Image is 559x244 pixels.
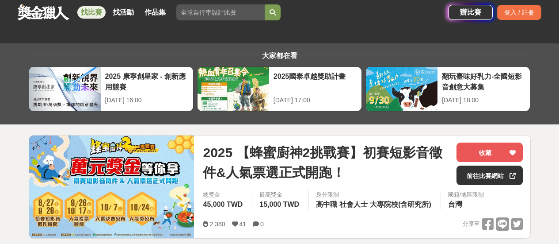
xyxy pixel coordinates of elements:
span: 0 [260,221,264,228]
span: 分享至 [463,217,480,231]
span: 15,000 TWD [259,201,299,208]
span: 2025 【蜂蜜廚神2挑戰賽】初賽短影音徵件&人氣票選正式開跑！ [203,143,449,182]
div: 身分限制 [316,190,434,199]
div: 登入 / 註冊 [497,5,541,20]
div: [DATE] 18:00 [442,96,525,105]
a: 找比賽 [77,6,106,19]
span: 高中職 [316,201,337,208]
a: 前往比賽網站 [456,166,523,185]
div: 2025國泰卓越獎助計畫 [274,71,357,91]
button: 收藏 [456,143,523,162]
a: 2025國泰卓越獎助計畫[DATE] 17:00 [197,66,362,112]
a: 辦比賽 [449,5,493,20]
div: 翻玩臺味好乳力-全國短影音創意大募集 [442,71,525,91]
a: 找活動 [109,6,137,19]
div: 國籍/地區限制 [448,190,484,199]
span: 最高獎金 [259,190,301,199]
span: 總獎金 [203,190,245,199]
div: 2025 康寧創星家 - 創新應用競賽 [105,71,189,91]
span: 41 [240,221,247,228]
img: Cover Image [29,136,194,238]
span: 大專院校(含研究所) [370,201,431,208]
span: 大家都在看 [260,52,300,59]
div: [DATE] 16:00 [105,96,189,105]
a: 翻玩臺味好乳力-全國短影音創意大募集[DATE] 18:00 [365,66,530,112]
input: 全球自行車設計比賽 [176,4,265,20]
span: 社會人士 [339,201,368,208]
span: 2,380 [209,221,225,228]
span: 45,000 TWD [203,201,243,208]
a: 作品集 [141,6,169,19]
div: [DATE] 17:00 [274,96,357,105]
a: 2025 康寧創星家 - 創新應用競賽[DATE] 16:00 [29,66,194,112]
span: 台灣 [448,201,462,208]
